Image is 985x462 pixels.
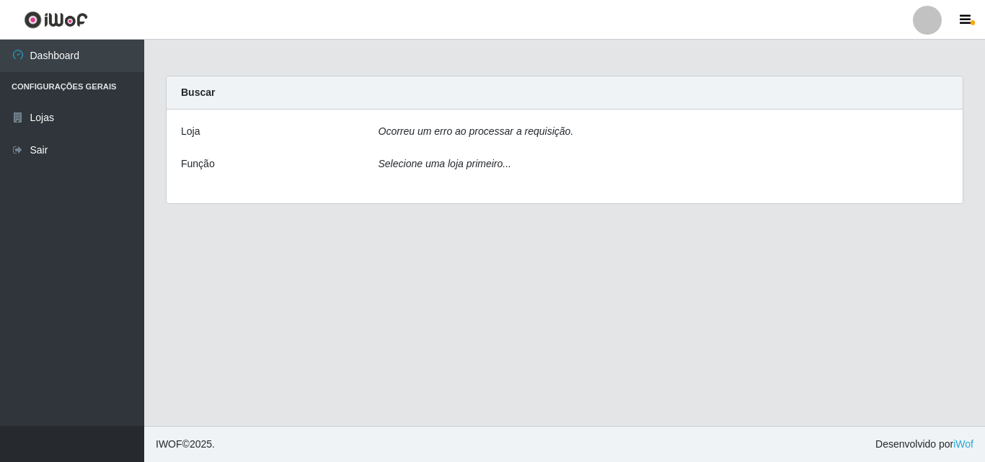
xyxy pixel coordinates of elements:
[181,86,215,98] strong: Buscar
[379,158,511,169] i: Selecione uma loja primeiro...
[181,156,215,172] label: Função
[181,124,200,139] label: Loja
[156,437,215,452] span: © 2025 .
[156,438,182,450] span: IWOF
[379,125,574,137] i: Ocorreu um erro ao processar a requisição.
[953,438,973,450] a: iWof
[875,437,973,452] span: Desenvolvido por
[24,11,88,29] img: CoreUI Logo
